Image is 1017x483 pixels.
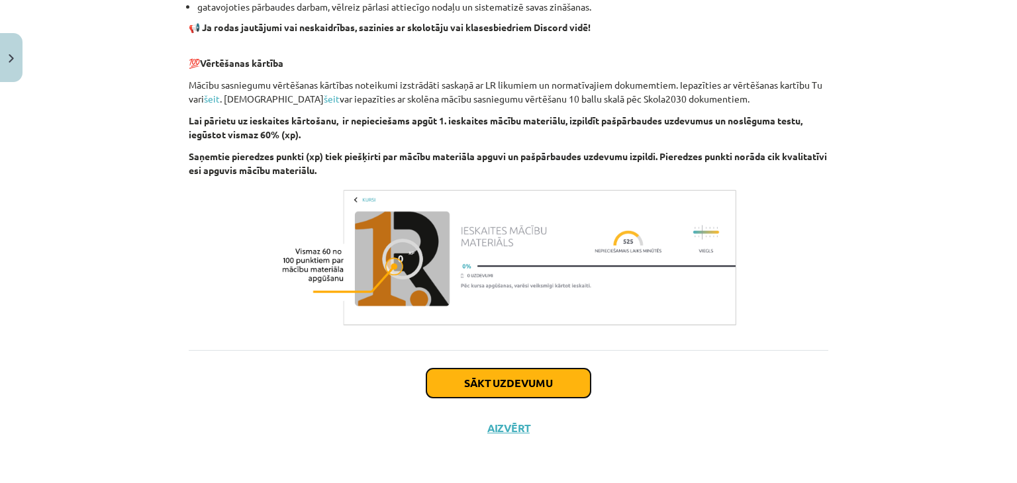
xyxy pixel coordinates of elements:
[189,42,828,70] p: 💯
[189,114,802,140] b: Lai pārietu uz ieskaites kārtošanu, ir nepieciešams apgūt 1. ieskaites mācību materiālu, izpildīt...
[426,369,591,398] button: Sākt uzdevumu
[9,54,14,63] img: icon-close-lesson-0947bae3869378f0d4975bcd49f059093ad1ed9edebbc8119c70593378902aed.svg
[189,150,827,176] b: Saņemtie pieredzes punkti (xp) tiek piešķirti par mācību materiāla apguvi un pašpārbaudes uzdevum...
[189,78,828,106] p: Mācību sasniegumu vērtēšanas kārtības noteikumi izstrādāti saskaņā ar LR likumiem un normatīvajie...
[189,21,591,33] strong: 📢 Ja rodas jautājumi vai neskaidrības, sazinies ar skolotāju vai klasesbiedriem Discord vidē!
[200,57,283,69] b: Vērtēšanas kārtība
[204,93,220,105] a: šeit
[324,93,340,105] a: šeit
[483,421,534,435] button: Aizvērt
